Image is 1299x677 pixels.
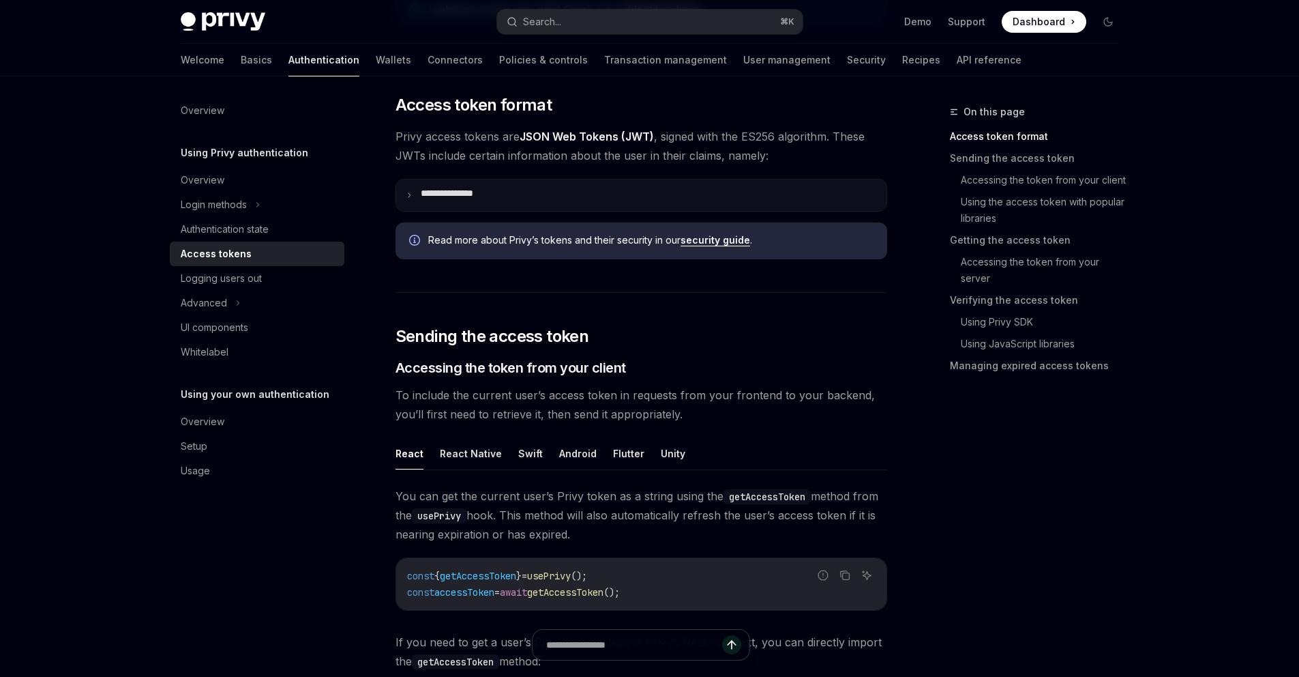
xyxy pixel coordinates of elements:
[559,437,597,470] button: Android
[412,508,466,523] code: usePrivy
[950,311,1130,333] a: Using Privy SDK
[1097,11,1119,33] button: Toggle dark mode
[836,566,854,584] button: Copy the contents from the code block
[181,295,227,311] div: Advanced
[409,235,423,248] svg: Info
[723,489,811,504] code: getAccessToken
[497,10,803,34] button: Search...⌘K
[428,44,483,76] a: Connectors
[395,487,887,544] span: You can get the current user’s Privy token as a string using the method from the hook. This metho...
[604,44,727,76] a: Transaction management
[288,44,359,76] a: Authentication
[181,246,252,262] div: Access tokens
[376,44,411,76] a: Wallets
[722,635,741,654] button: Send message
[814,566,832,584] button: Report incorrect code
[520,130,654,144] a: JSON Web Tokens (JWT)
[902,44,940,76] a: Recipes
[950,147,1130,169] a: Sending the access token
[661,437,685,470] button: Unity
[522,570,527,582] span: =
[950,229,1130,251] a: Getting the access token
[181,102,224,119] div: Overview
[518,437,543,470] button: Swift
[170,434,344,459] a: Setup
[170,217,344,242] a: Authentication state
[170,315,344,340] a: UI components
[395,127,887,165] span: Privy access tokens are , signed with the ES256 algorithm. These JWTs include certain information...
[571,570,587,582] span: ();
[494,586,500,599] span: =
[950,289,1130,311] a: Verifying the access token
[434,570,440,582] span: {
[603,586,620,599] span: ();
[523,14,561,30] div: Search...
[948,15,985,29] a: Support
[440,437,502,470] button: React Native
[181,463,210,479] div: Usage
[407,586,434,599] span: const
[181,344,228,360] div: Whitelabel
[964,104,1025,120] span: On this page
[950,251,1130,289] a: Accessing the token from your server
[395,437,423,470] button: React
[847,44,886,76] a: Security
[181,386,329,403] h5: Using your own authentication
[681,234,750,246] a: security guide
[181,197,247,213] div: Login methods
[950,191,1130,229] a: Using the access token with popular libraries
[170,291,344,315] button: Advanced
[181,221,269,237] div: Authentication state
[181,145,308,161] h5: Using Privy authentication
[780,16,794,27] span: ⌘ K
[1002,11,1086,33] a: Dashboard
[527,570,571,582] span: usePrivy
[743,44,831,76] a: User management
[407,570,434,582] span: const
[170,192,344,217] button: Login methods
[181,44,224,76] a: Welcome
[170,409,344,434] a: Overview
[527,586,603,599] span: getAccessToken
[950,169,1130,191] a: Accessing the token from your client
[181,172,224,188] div: Overview
[950,355,1130,377] a: Managing expired access tokens
[440,570,516,582] span: getAccessToken
[395,358,626,377] span: Accessing the token from your client
[613,437,644,470] button: Flutter
[395,386,887,424] span: To include the current user’s access token in requests from your frontend to your backend, you’ll...
[500,586,527,599] span: await
[858,566,876,584] button: Ask AI
[950,126,1130,147] a: Access token format
[950,333,1130,355] a: Using JavaScript libraries
[170,168,344,192] a: Overview
[1013,15,1065,29] span: Dashboard
[181,438,207,455] div: Setup
[546,630,722,660] input: Ask a question...
[170,98,344,123] a: Overview
[170,340,344,364] a: Whitelabel
[428,233,874,247] span: Read more about Privy’s tokens and their security in our .
[181,270,262,287] div: Logging users out
[170,242,344,266] a: Access tokens
[499,44,588,76] a: Policies & controls
[181,414,224,430] div: Overview
[434,586,494,599] span: accessToken
[181,12,265,31] img: dark logo
[170,459,344,483] a: Usage
[904,15,931,29] a: Demo
[957,44,1021,76] a: API reference
[395,94,552,116] span: Access token format
[241,44,272,76] a: Basics
[395,326,589,347] span: Sending the access token
[516,570,522,582] span: }
[170,266,344,291] a: Logging users out
[181,319,248,336] div: UI components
